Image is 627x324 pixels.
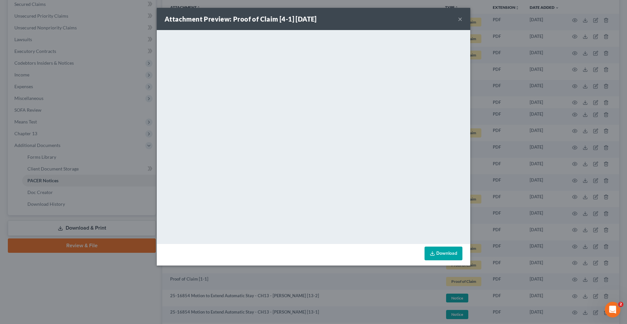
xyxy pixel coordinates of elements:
strong: Attachment Preview: Proof of Claim [4-1] [DATE] [165,15,317,23]
span: 2 [618,302,623,307]
a: Download [425,247,462,260]
iframe: Intercom live chat [605,302,620,317]
iframe: <object ng-attr-data='[URL][DOMAIN_NAME]' type='application/pdf' width='100%' height='650px'></ob... [157,30,470,242]
button: × [458,15,462,23]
